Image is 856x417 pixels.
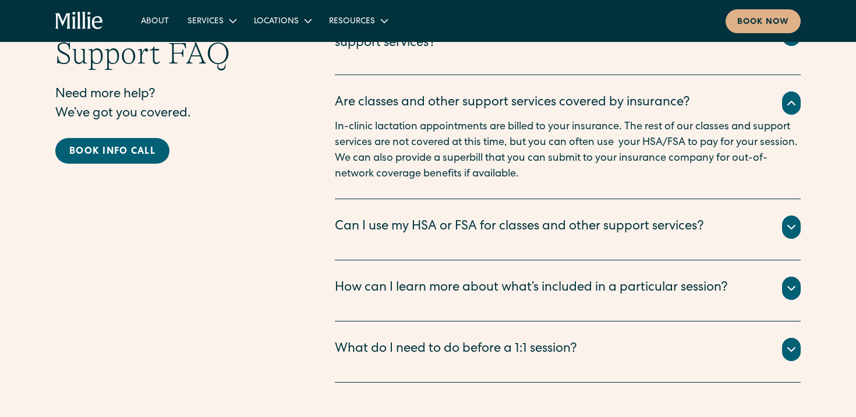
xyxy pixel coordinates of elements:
[132,11,178,30] a: About
[254,16,299,28] div: Locations
[335,279,728,298] div: How can I learn more about what’s included in a particular session?
[335,340,577,359] div: What do I need to do before a 1:1 session?
[55,12,104,30] a: home
[178,11,245,30] div: Services
[245,11,320,30] div: Locations
[55,86,288,124] p: Need more help? We’ve got you covered.
[55,138,169,164] a: Book info call
[335,119,801,182] p: In-clinic lactation appointments are billed to your insurance. The rest of our classes and suppor...
[329,16,375,28] div: Resources
[320,11,396,30] div: Resources
[188,16,224,28] div: Services
[69,145,155,159] div: Book info call
[335,94,690,113] div: Are classes and other support services covered by insurance?
[726,9,801,33] a: Book now
[335,218,704,237] div: Can I use my HSA or FSA for classes and other support services?
[737,16,789,29] div: Book now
